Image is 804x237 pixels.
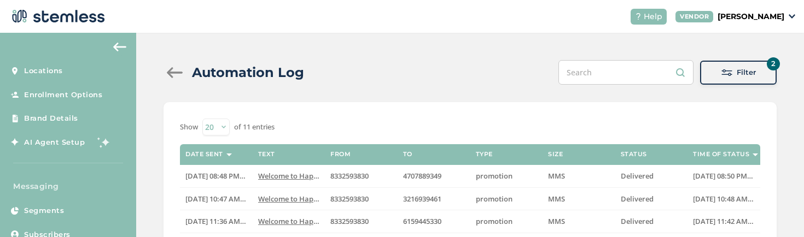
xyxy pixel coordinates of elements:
[403,151,412,158] label: To
[258,151,275,158] label: Text
[330,216,369,226] span: 8332593830
[185,216,255,226] span: [DATE] 11:36 AM PDT
[330,194,369,204] span: 8332593830
[789,14,795,19] img: icon_down-arrow-small-66adaf34.svg
[548,151,563,158] label: Size
[675,11,713,22] div: VENDOR
[644,11,662,22] span: Help
[621,216,654,226] span: Delivered
[693,151,749,158] label: Time of Status
[476,171,512,181] span: promotion
[718,11,784,22] p: [PERSON_NAME]
[258,171,320,181] label: Welcome to Happy Caps Wellness. For store access click link & enter password: "goodhealth" Check ...
[185,194,255,204] span: [DATE] 10:47 AM PDT
[749,185,804,237] iframe: Chat Widget
[548,216,565,226] span: MMS
[476,171,538,181] label: promotion
[226,153,232,156] img: icon-sort-1e1d7615.svg
[403,171,441,181] span: 4707889349
[476,194,512,204] span: promotion
[403,217,465,226] label: 6159445330
[180,122,198,133] label: Show
[548,194,610,204] label: MMS
[185,194,247,204] label: 10/13/2025 10:47 AM PDT
[9,5,105,27] img: logo-dark-0685b13c.svg
[700,61,777,85] button: 2Filter
[621,151,647,158] label: Status
[476,217,538,226] label: promotion
[548,171,610,181] label: MMS
[558,60,694,85] input: Search
[330,151,351,158] label: From
[185,171,255,181] span: [DATE] 08:48 PM PDT
[24,137,85,148] span: AI Agent Setup
[258,217,320,226] label: Welcome to Happy Caps Wellness. For store access click link & enter password: "goodhealth" Check ...
[693,194,763,204] span: [DATE] 10:48 AM PDT
[737,67,756,78] span: Filter
[621,171,683,181] label: Delivered
[234,122,275,133] label: of 11 entries
[403,194,465,204] label: 3216939461
[403,171,465,181] label: 4707889349
[24,113,78,124] span: Brand Details
[185,217,247,226] label: 10/13/2025 11:36 AM PDT
[476,194,538,204] label: promotion
[24,90,102,100] span: Enrollment Options
[93,131,115,153] img: glitter-stars-b7820f95.gif
[185,171,247,181] label: 10/12/2025 08:48 PM PDT
[693,171,762,181] span: [DATE] 08:50 PM PDT
[693,171,755,181] label: 10/12/2025 08:50 PM PDT
[693,216,763,226] span: [DATE] 11:42 AM PDT
[192,63,304,82] h2: Automation Log
[548,217,610,226] label: MMS
[113,43,126,51] img: icon-arrow-back-accent-c549486e.svg
[403,194,441,204] span: 3216939461
[403,216,441,226] span: 6159445330
[548,171,565,181] span: MMS
[330,217,392,226] label: 8332593830
[693,217,755,226] label: 10/13/2025 11:42 AM PDT
[330,171,392,181] label: 8332593830
[548,194,565,204] span: MMS
[330,194,392,204] label: 8332593830
[476,151,493,158] label: Type
[753,153,758,156] img: icon-sort-1e1d7615.svg
[185,151,223,158] label: Date Sent
[24,66,63,76] span: Locations
[621,171,654,181] span: Delivered
[621,194,683,204] label: Delivered
[621,194,654,204] span: Delivered
[635,13,642,20] img: icon-help-white-03924b79.svg
[621,217,683,226] label: Delivered
[24,205,64,216] span: Segments
[767,57,780,70] div: 2
[693,194,755,204] label: 10/13/2025 10:48 AM PDT
[476,216,512,226] span: promotion
[258,194,320,204] label: Welcome to Happy Caps Wellness. For store access click link & enter password: "goodhealth" Check ...
[330,171,369,181] span: 8332593830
